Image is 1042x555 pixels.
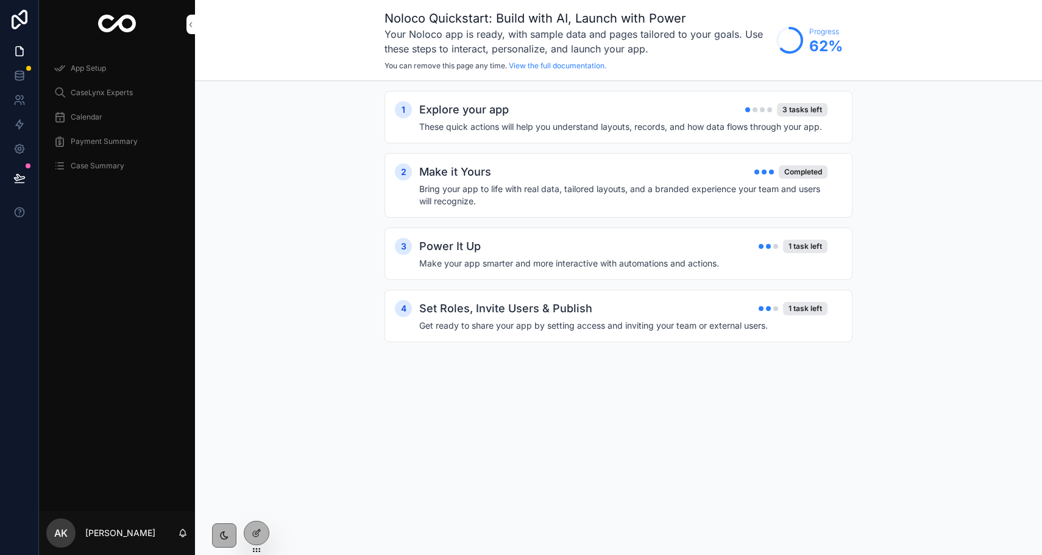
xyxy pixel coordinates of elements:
[71,63,106,73] span: App Setup
[71,161,124,171] span: Case Summary
[71,137,138,146] span: Payment Summary
[98,15,136,34] img: App logo
[809,27,843,37] span: Progress
[809,37,843,56] span: 62 %
[385,61,507,70] span: You can remove this page any time.
[54,526,68,540] span: AK
[85,527,155,539] p: [PERSON_NAME]
[509,61,606,70] a: View the full documentation.
[39,49,195,193] div: scrollable content
[46,82,188,104] a: CaseLynx Experts
[385,27,770,56] h3: Your Noloco app is ready, with sample data and pages tailored to your goals. Use these steps to i...
[46,131,188,152] a: Payment Summary
[46,57,188,79] a: App Setup
[46,155,188,177] a: Case Summary
[71,112,102,122] span: Calendar
[71,88,133,98] span: CaseLynx Experts
[46,106,188,128] a: Calendar
[385,10,770,27] h1: Noloco Quickstart: Build with AI, Launch with Power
